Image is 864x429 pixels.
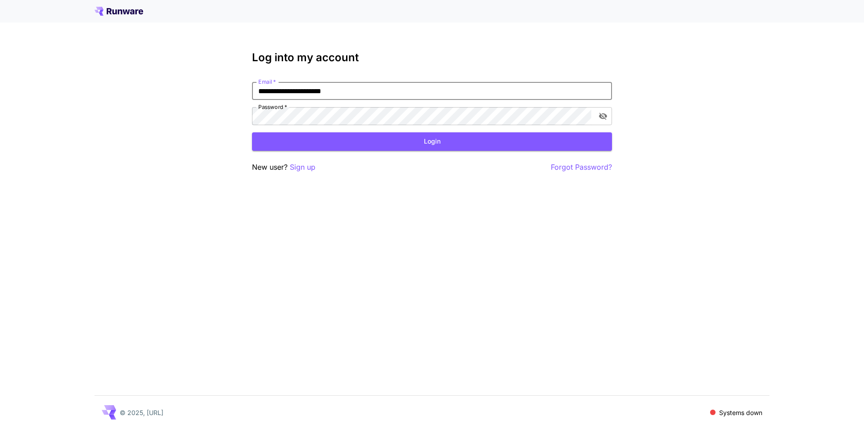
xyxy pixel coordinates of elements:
[551,162,612,173] button: Forgot Password?
[252,51,612,64] h3: Log into my account
[252,162,315,173] p: New user?
[258,103,287,111] label: Password
[252,132,612,151] button: Login
[595,108,611,124] button: toggle password visibility
[719,408,762,417] p: Systems down
[120,408,163,417] p: © 2025, [URL]
[290,162,315,173] button: Sign up
[258,78,276,86] label: Email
